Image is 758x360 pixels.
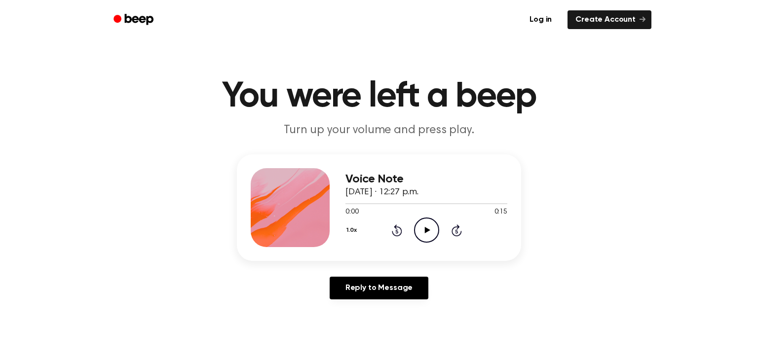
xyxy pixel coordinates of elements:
span: 0:00 [345,207,358,217]
a: Log in [520,8,562,31]
a: Beep [107,10,162,30]
span: [DATE] · 12:27 p.m. [345,188,418,197]
span: 0:15 [494,207,507,217]
h3: Voice Note [345,173,507,186]
a: Create Account [568,10,651,29]
h1: You were left a beep [126,79,632,114]
button: 1.0x [345,222,360,239]
a: Reply to Message [330,277,428,299]
p: Turn up your volume and press play. [189,122,568,139]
